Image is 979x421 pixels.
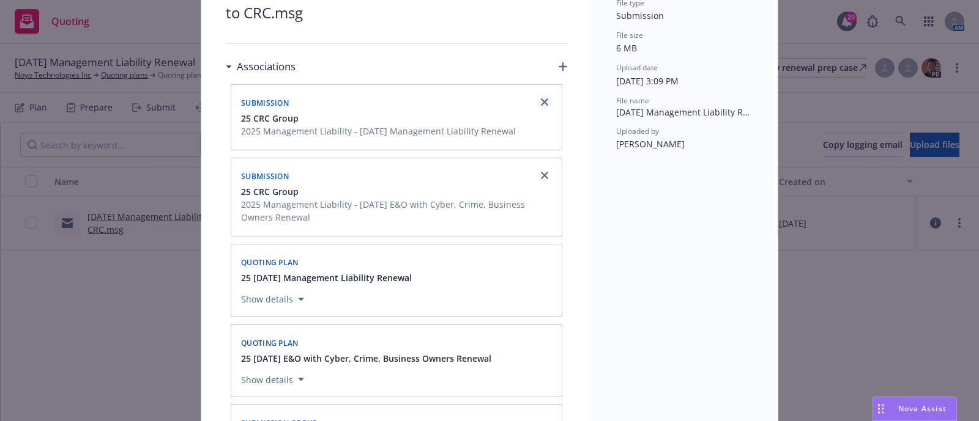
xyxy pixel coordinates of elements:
span: Nova Assist [898,403,947,414]
button: 25 [DATE] E&O with Cyber, Crime, Business Owners Renewal [241,352,491,365]
a: close [537,95,552,109]
span: 2025 Management Liability - [DATE] E&O with Cyber, Crime, Business Owners Renewal [241,198,554,224]
div: Associations [226,59,296,75]
span: Upload date [616,62,658,73]
span: File size [616,30,643,40]
span: [PERSON_NAME] [616,138,685,150]
button: Nova Assist [873,397,957,421]
span: Quoting plan [241,338,299,348]
span: File name [616,95,649,106]
div: Drag to move [873,397,888,420]
span: [DATE] Management Liability Renewal Submission to CRC.msg [616,106,753,119]
button: 25 [DATE] Management Liability Renewal [241,271,412,284]
span: 25 CRC Group [241,185,299,198]
span: Submission [241,171,289,181]
span: Submission [241,98,289,108]
button: 25 CRC Group [241,185,554,198]
span: 6 MB [616,42,637,54]
span: Quoting plan [241,257,299,268]
span: Uploaded by [616,126,659,136]
a: close [537,168,552,183]
span: 2025 Management Liability - [DATE] Management Liability Renewal [241,125,516,137]
span: [DATE] 3:09 PM [616,75,679,87]
button: Show details [236,292,309,307]
button: Show details [236,372,309,387]
button: 25 CRC Group [241,112,516,125]
span: Submission [616,10,664,21]
span: 25 CRC Group [241,112,299,125]
h3: Associations [237,59,296,75]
